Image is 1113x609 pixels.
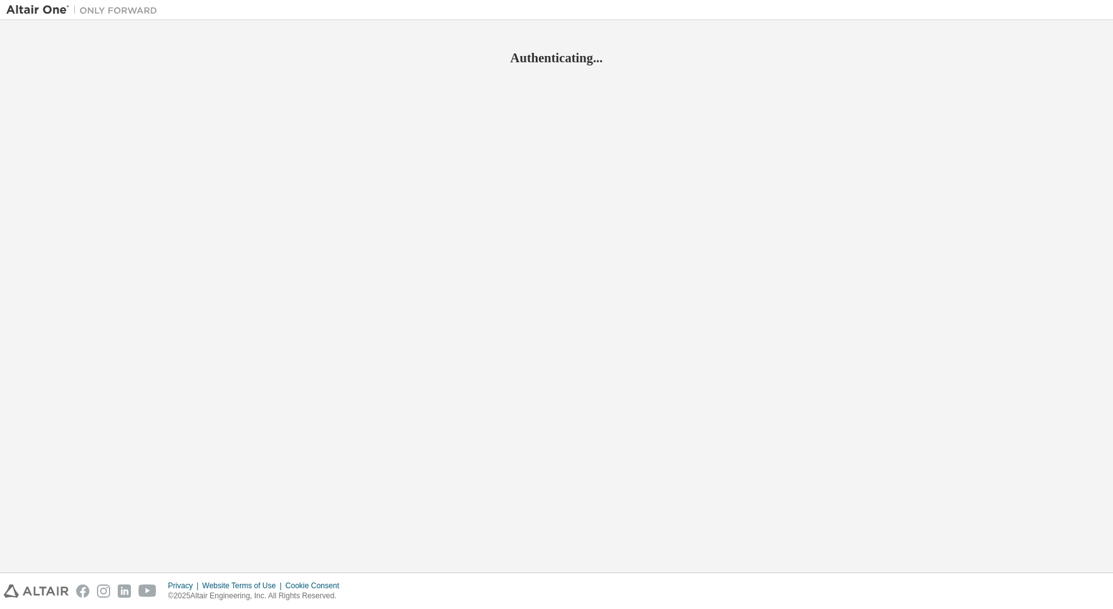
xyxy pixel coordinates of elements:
img: altair_logo.svg [4,584,69,598]
img: linkedin.svg [118,584,131,598]
p: © 2025 Altair Engineering, Inc. All Rights Reserved. [168,591,347,601]
div: Privacy [168,581,202,591]
div: Website Terms of Use [202,581,285,591]
img: youtube.svg [138,584,157,598]
h2: Authenticating... [6,50,1107,66]
img: Altair One [6,4,164,16]
img: facebook.svg [76,584,89,598]
div: Cookie Consent [285,581,346,591]
img: instagram.svg [97,584,110,598]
